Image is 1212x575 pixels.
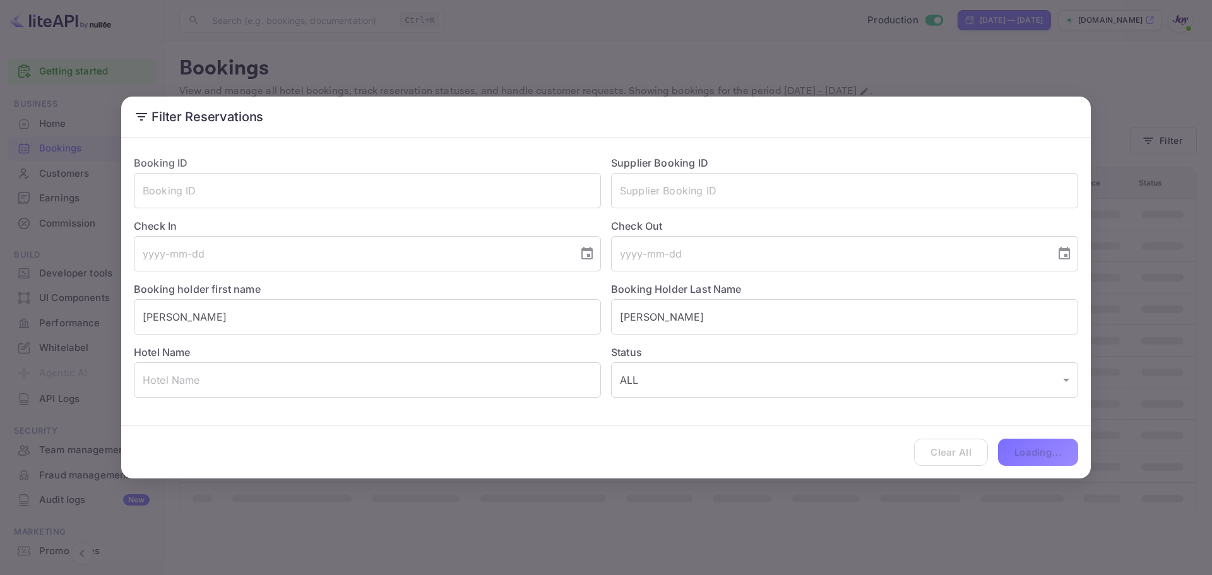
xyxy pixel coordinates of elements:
[611,218,1078,234] label: Check Out
[121,97,1091,137] h2: Filter Reservations
[134,157,188,169] label: Booking ID
[134,346,191,359] label: Hotel Name
[611,345,1078,360] label: Status
[611,173,1078,208] input: Supplier Booking ID
[134,299,601,335] input: Holder First Name
[1052,241,1077,266] button: Choose date
[134,283,261,295] label: Booking holder first name
[611,283,742,295] label: Booking Holder Last Name
[611,299,1078,335] input: Holder Last Name
[611,157,708,169] label: Supplier Booking ID
[611,362,1078,398] div: ALL
[134,218,601,234] label: Check In
[134,362,601,398] input: Hotel Name
[574,241,600,266] button: Choose date
[134,173,601,208] input: Booking ID
[611,236,1047,271] input: yyyy-mm-dd
[134,236,569,271] input: yyyy-mm-dd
